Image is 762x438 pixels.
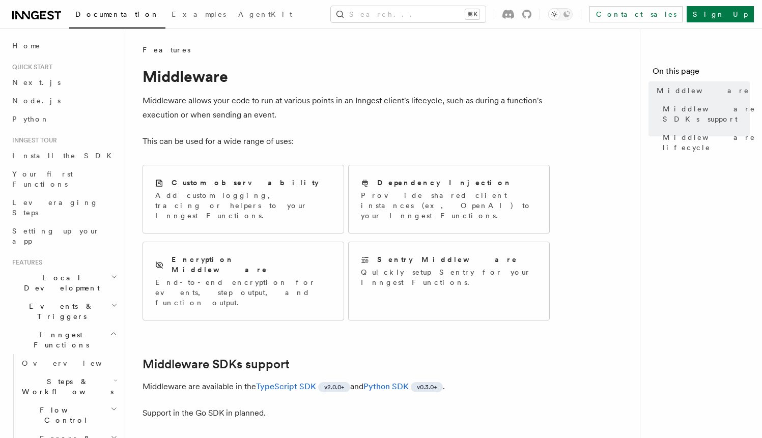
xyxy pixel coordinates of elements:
a: Middleware [653,81,750,100]
kbd: ⌘K [465,9,479,19]
span: Middleware [657,85,749,96]
a: Dependency InjectionProvide shared client instances (ex, OpenAI) to your Inngest Functions. [348,165,550,233]
button: Flow Control [18,401,120,429]
a: Middleware SDKs support [659,100,750,128]
a: Python SDK [363,382,409,391]
span: Home [12,41,41,51]
a: Overview [18,354,120,372]
span: Leveraging Steps [12,198,98,217]
span: Documentation [75,10,159,18]
h1: Middleware [143,67,550,85]
span: Events & Triggers [8,301,111,322]
a: Setting up your app [8,222,120,250]
span: Node.js [12,97,61,105]
span: Features [8,258,42,267]
button: Local Development [8,269,120,297]
a: Python [8,110,120,128]
span: Middleware lifecycle [663,132,755,153]
span: Next.js [12,78,61,86]
p: End-to-end encryption for events, step output, and function output. [155,277,331,308]
a: Next.js [8,73,120,92]
span: Flow Control [18,405,110,425]
p: Support in the Go SDK in planned. [143,406,550,420]
span: Features [143,45,190,55]
h2: Custom observability [172,178,319,188]
a: Custom observabilityAdd custom logging, tracing or helpers to your Inngest Functions. [143,165,344,233]
h2: Encryption Middleware [172,254,331,275]
span: Inngest tour [8,136,57,144]
a: Sign Up [687,6,754,22]
span: Inngest Functions [8,330,110,350]
span: v2.0.0+ [324,383,344,391]
p: Provide shared client instances (ex, OpenAI) to your Inngest Functions. [361,190,537,221]
span: Local Development [8,273,111,293]
a: AgentKit [232,3,298,27]
button: Toggle dark mode [548,8,573,20]
span: AgentKit [238,10,292,18]
h2: Dependency Injection [377,178,512,188]
a: Contact sales [589,6,683,22]
button: Steps & Workflows [18,372,120,401]
a: Node.js [8,92,120,110]
span: Quick start [8,63,52,71]
p: This can be used for a wide range of uses: [143,134,550,149]
span: Python [12,115,49,123]
span: Your first Functions [12,170,73,188]
h4: On this page [653,65,750,81]
a: Encryption MiddlewareEnd-to-end encryption for events, step output, and function output. [143,242,344,320]
a: TypeScript SDK [256,382,316,391]
a: Middleware lifecycle [659,128,750,157]
h2: Sentry Middleware [377,254,518,265]
a: Examples [165,3,232,27]
span: v0.3.0+ [417,383,437,391]
span: Examples [172,10,226,18]
a: Documentation [69,3,165,28]
a: Install the SDK [8,147,120,165]
span: Setting up your app [12,227,100,245]
button: Search...⌘K [331,6,486,22]
a: Leveraging Steps [8,193,120,222]
span: Install the SDK [12,152,118,160]
a: Your first Functions [8,165,120,193]
button: Inngest Functions [8,326,120,354]
p: Middleware allows your code to run at various points in an Inngest client's lifecycle, such as du... [143,94,550,122]
span: Overview [22,359,127,367]
button: Events & Triggers [8,297,120,326]
a: Sentry MiddlewareQuickly setup Sentry for your Inngest Functions. [348,242,550,320]
span: Middleware SDKs support [663,104,755,124]
a: Middleware SDKs support [143,357,290,371]
span: Steps & Workflows [18,376,114,397]
p: Middleware are available in the and . [143,379,550,394]
p: Add custom logging, tracing or helpers to your Inngest Functions. [155,190,331,221]
p: Quickly setup Sentry for your Inngest Functions. [361,267,537,287]
a: Home [8,37,120,55]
